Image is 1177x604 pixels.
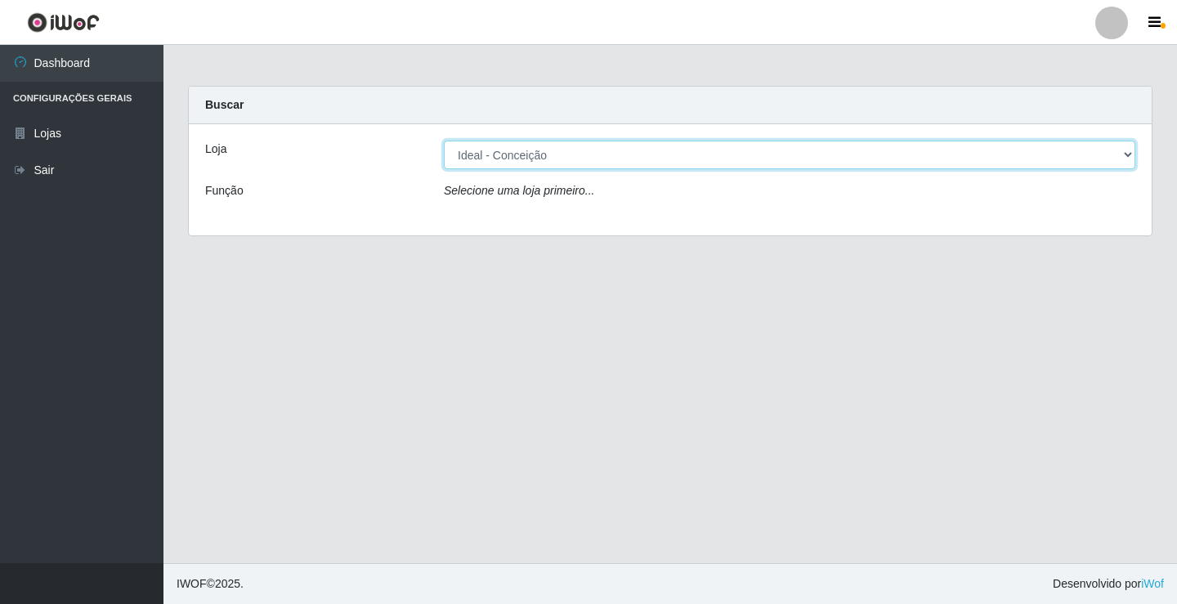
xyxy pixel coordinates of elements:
[1053,575,1164,593] span: Desenvolvido por
[205,141,226,158] label: Loja
[27,12,100,33] img: CoreUI Logo
[444,184,594,197] i: Selecione uma loja primeiro...
[1141,577,1164,590] a: iWof
[205,98,244,111] strong: Buscar
[177,575,244,593] span: © 2025 .
[177,577,207,590] span: IWOF
[205,182,244,199] label: Função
